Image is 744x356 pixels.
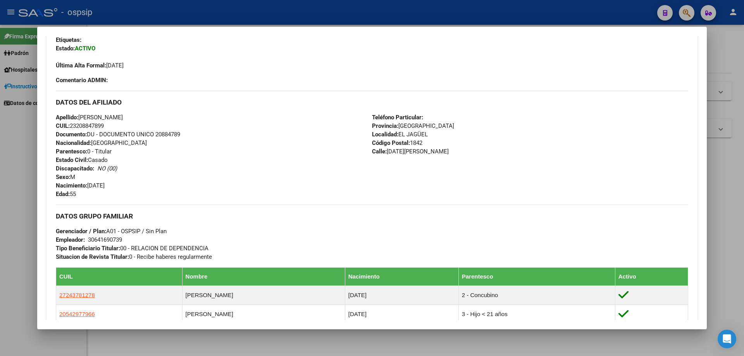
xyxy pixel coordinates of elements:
th: Nacimiento [345,268,458,286]
span: M [56,174,75,181]
h3: DATOS GRUPO FAMILIAR [56,212,688,220]
strong: Gerenciador / Plan: [56,228,106,235]
span: Casado [56,157,108,163]
span: 0 - Recibe haberes regularmente [56,253,212,260]
span: DU - DOCUMENTO UNICO 20884789 [56,131,180,138]
strong: Comentario ADMIN: [56,77,108,84]
span: 27243781278 [59,292,95,298]
strong: CUIL: [56,122,70,129]
h3: DATOS DEL AFILIADO [56,98,688,107]
strong: Estado Civil: [56,157,88,163]
strong: ACTIVO [75,45,95,52]
span: 00 - RELACION DE DEPENDENCIA [56,245,208,252]
td: 2 - Concubino [458,286,615,305]
span: [PERSON_NAME] [56,114,123,121]
div: Open Intercom Messenger [718,330,736,348]
td: [DATE] [345,305,458,324]
strong: Calle: [372,148,387,155]
strong: Código Postal: [372,139,410,146]
th: Activo [615,268,688,286]
strong: Provincia: [372,122,398,129]
td: 3 - Hijo < 21 años [458,305,615,324]
strong: Parentesco: [56,148,87,155]
span: [GEOGRAPHIC_DATA] [372,122,454,129]
span: [DATE][PERSON_NAME] [372,148,449,155]
strong: Situacion de Revista Titular: [56,253,129,260]
span: A01 - OSPSIP / Sin Plan [56,228,167,235]
span: [GEOGRAPHIC_DATA] [56,139,147,146]
strong: Nacimiento: [56,182,87,189]
i: NO (00) [97,165,117,172]
th: CUIL [56,268,183,286]
span: 55 [56,191,76,198]
span: [DATE] [56,62,124,69]
strong: Discapacitado: [56,165,94,172]
strong: Documento: [56,131,87,138]
span: 23208847899 [56,122,104,129]
strong: Etiquetas: [56,36,81,43]
span: EL JAGÜEL [372,131,428,138]
span: 1842 [372,139,422,146]
strong: Nacionalidad: [56,139,91,146]
span: 0 - Titular [56,148,112,155]
strong: Edad: [56,191,70,198]
strong: Apellido: [56,114,78,121]
strong: Localidad: [372,131,398,138]
strong: Empleador: [56,236,85,243]
strong: Tipo Beneficiario Titular: [56,245,120,252]
strong: Sexo: [56,174,70,181]
span: 20542977966 [59,311,95,317]
strong: Estado: [56,45,75,52]
th: Parentesco [458,268,615,286]
th: Nombre [182,268,345,286]
span: [DATE] [56,182,105,189]
div: 30641690739 [88,236,122,244]
strong: Teléfono Particular: [372,114,423,121]
strong: Última Alta Formal: [56,62,106,69]
td: [PERSON_NAME] [182,305,345,324]
td: [PERSON_NAME] [182,286,345,305]
td: [DATE] [345,286,458,305]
